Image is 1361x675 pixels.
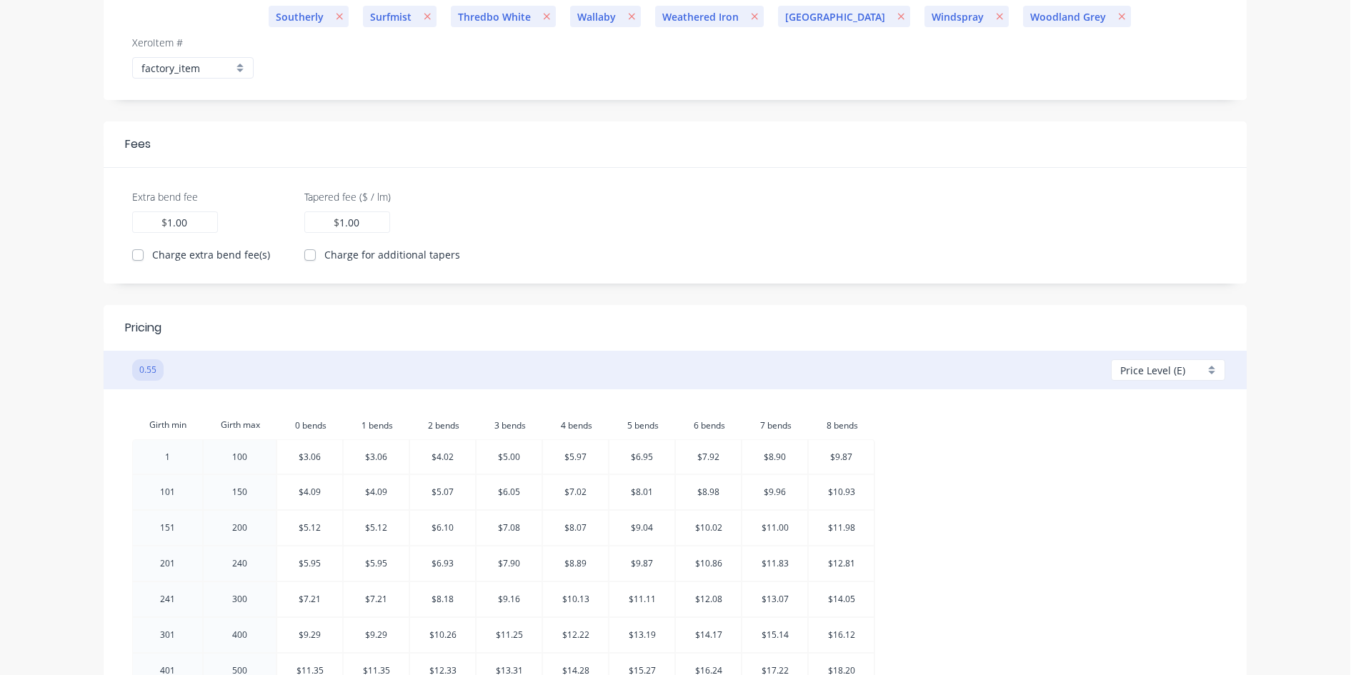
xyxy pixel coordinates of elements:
div: Fees [125,136,151,153]
input: 0.00 [339,215,361,230]
input: ? [759,411,792,439]
label: Extra bend fee [132,189,198,204]
input: ? [560,411,592,439]
div: Pricing [125,319,161,336]
label: $ [334,215,339,230]
tr: 101150$4.09$4.09$5.07$6.05$7.02$8.01$8.98$9.96$10.93 [132,475,875,511]
span: Wallaby [570,9,623,24]
label: Charge extra bend fee(s) [152,247,270,262]
tr: 1100$3.06$3.06$4.02$5.00$5.97$6.95$7.92$8.90$9.87 [132,439,875,475]
label: Charge for additional tapers [324,247,460,262]
button: 0.55 [132,359,164,381]
span: Woodland Grey [1023,9,1113,24]
label: $ [161,215,167,230]
span: Weathered Iron [655,9,746,24]
label: Tapered fee ($ / lm) [304,189,391,204]
tr: 151200$5.12$5.12$6.10$7.08$8.07$9.04$10.02$11.00$11.98 [132,511,875,546]
span: Southerly [269,9,331,24]
label: Xero Item # [132,35,183,50]
span: Thredbo White [451,9,538,24]
input: 0.00 [167,215,189,230]
input: ? [427,411,459,439]
input: ? [693,411,725,439]
input: ? [627,411,659,439]
input: ? [294,411,326,439]
input: ? [494,411,526,439]
span: Surfmist [363,9,419,24]
span: Price Level (E) [1120,363,1185,378]
tr: 241300$7.21$7.21$8.18$9.16$10.13$11.11$12.08$13.07$14.05 [132,582,875,618]
input: ? [826,411,858,439]
input: Search... [141,61,233,76]
tr: 201240$5.95$5.95$6.93$7.90$8.89$9.87$10.86$11.83$12.81 [132,546,875,582]
tr: 301400$9.29$9.29$10.26$11.25$12.22$13.19$14.17$15.14$16.12 [132,618,875,654]
span: [GEOGRAPHIC_DATA] [778,9,892,24]
span: Windspray [924,9,991,24]
input: ? [361,411,393,439]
